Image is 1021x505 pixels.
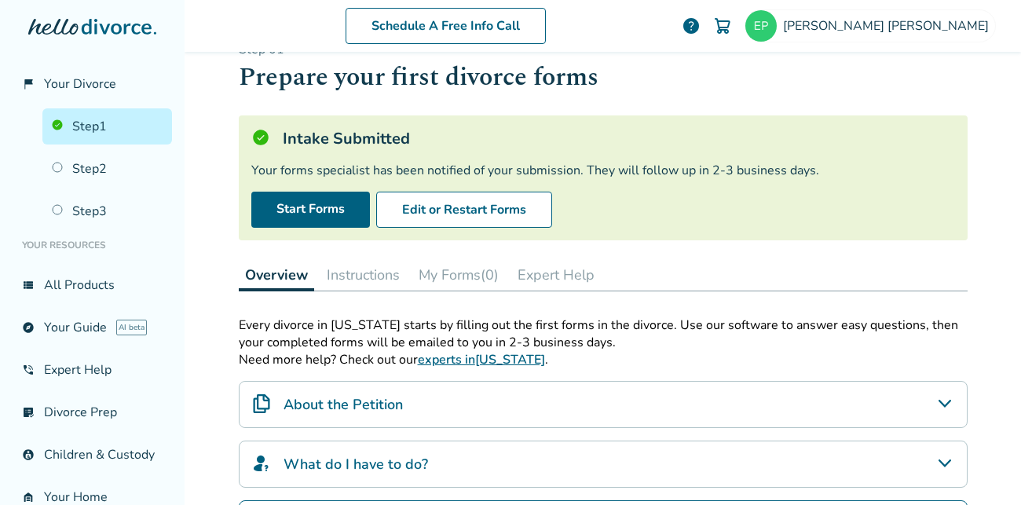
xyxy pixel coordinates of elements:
[942,430,1021,505] iframe: Chat Widget
[42,108,172,145] a: Step1
[22,78,35,90] span: flag_2
[13,352,172,388] a: phone_in_talkExpert Help
[376,192,552,228] button: Edit or Restart Forms
[13,309,172,346] a: exploreYour GuideAI beta
[42,193,172,229] a: Step3
[22,279,35,291] span: view_list
[511,259,601,291] button: Expert Help
[284,454,428,474] h4: What do I have to do?
[44,75,116,93] span: Your Divorce
[22,364,35,376] span: phone_in_talk
[13,229,172,261] li: Your Resources
[13,394,172,430] a: list_alt_checkDivorce Prep
[42,151,172,187] a: Step2
[239,317,968,351] div: Every divorce in [US_STATE] starts by filling out the first forms in the divorce. Use our softwar...
[713,16,732,35] img: Cart
[783,17,995,35] span: [PERSON_NAME] [PERSON_NAME]
[412,259,505,291] button: My Forms(0)
[239,259,314,291] button: Overview
[252,394,271,413] img: About the Petition
[320,259,406,291] button: Instructions
[239,441,968,488] div: What do I have to do?
[22,406,35,419] span: list_alt_check
[22,491,35,503] span: garage_home
[346,8,546,44] a: Schedule A Free Info Call
[682,16,701,35] a: help
[13,437,172,473] a: account_childChildren & Custody
[284,394,403,415] h4: About the Petition
[13,267,172,303] a: view_listAll Products
[13,66,172,102] a: flag_2Your Divorce
[22,321,35,334] span: explore
[239,381,968,428] div: About the Petition
[239,58,968,97] h1: Prepare your first divorce forms
[745,10,777,42] img: peric8882@gmail.com
[251,192,370,228] a: Start Forms
[116,320,147,335] span: AI beta
[252,454,271,473] img: What do I have to do?
[418,351,545,368] a: experts in[US_STATE]
[22,448,35,461] span: account_child
[239,351,968,368] p: Need more help? Check out our .
[251,162,955,179] div: Your forms specialist has been notified of your submission. They will follow up in 2-3 business d...
[283,128,410,149] h5: Intake Submitted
